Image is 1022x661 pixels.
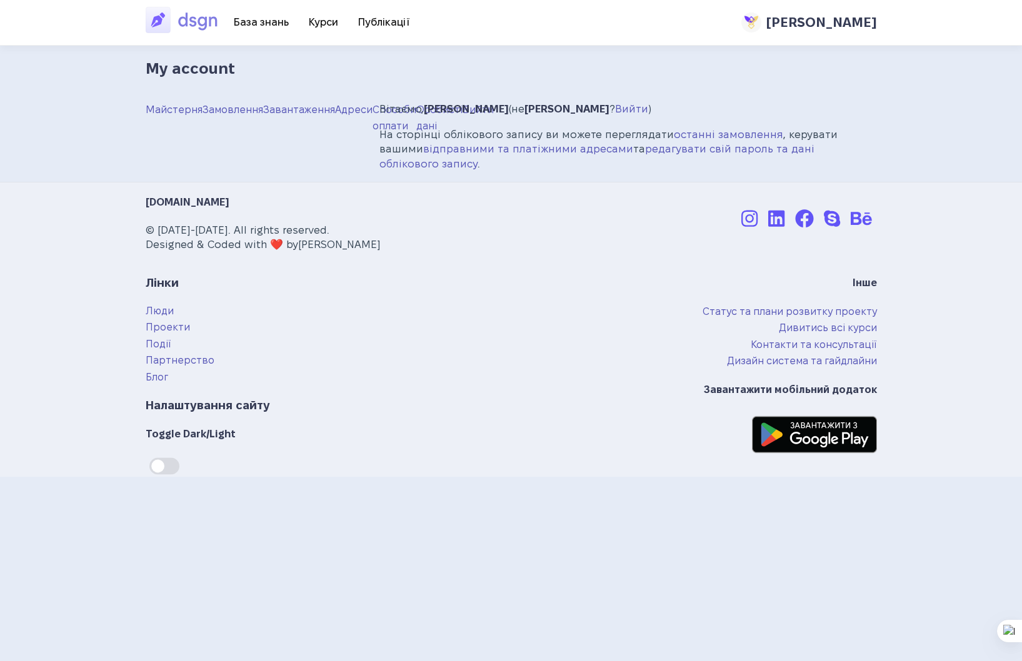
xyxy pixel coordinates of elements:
[146,196,633,209] h4: [DOMAIN_NAME]
[146,58,877,79] h1: My account
[633,383,877,397] h4: Завантажити мобільний додаток
[373,104,416,132] a: Способи оплати
[379,102,877,117] p: Вітаємо, (не ? )
[633,276,877,290] h4: Інше
[752,410,877,459] img: Завантажити з Google Play
[146,275,633,292] h3: Лінки
[146,355,214,365] a: Партнерство
[674,129,783,140] a: останні замовлення
[703,304,877,321] a: Статус та плани розвитку проекту
[146,104,203,115] a: Майстерня
[146,372,168,382] a: Блог
[203,104,263,115] a: Замовлення
[146,397,633,414] h3: Налаштування сайту
[146,92,365,145] nav: Сторінки облікового запису
[146,339,171,349] a: Події
[727,353,877,370] a: Дизайн система та гайдлайни
[423,143,633,154] a: відправними та платіжними адресами
[751,337,877,354] a: Контакти та консультації
[299,12,348,32] a: Курси
[766,14,877,31] h3: [PERSON_NAME]
[779,320,877,337] a: Дивитись всі курси
[298,239,381,250] span: [PERSON_NAME]
[146,306,174,316] a: Люди
[146,322,190,332] a: Проекти
[146,6,224,34] img: DSGN Освітньо-професійний простір для амбітних
[761,1,877,44] a: [PERSON_NAME]
[263,104,335,115] a: Завантаження
[524,103,609,114] strong: [PERSON_NAME]
[379,143,814,169] a: редагувати свій пароль та дані облікового запису
[335,104,373,115] a: Адреси
[424,103,509,114] strong: [PERSON_NAME]
[348,12,420,32] a: Публікації
[379,127,877,172] p: На сторінці облікового запису ви можете переглядати , керувати вашими та .
[615,103,648,114] a: Вийти
[146,427,633,441] h4: Toggle Dark/Light
[224,12,299,32] a: База знань
[146,223,633,252] p: © [DATE]-[DATE]. All rights reserved. Designed & Coded with ❤️ by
